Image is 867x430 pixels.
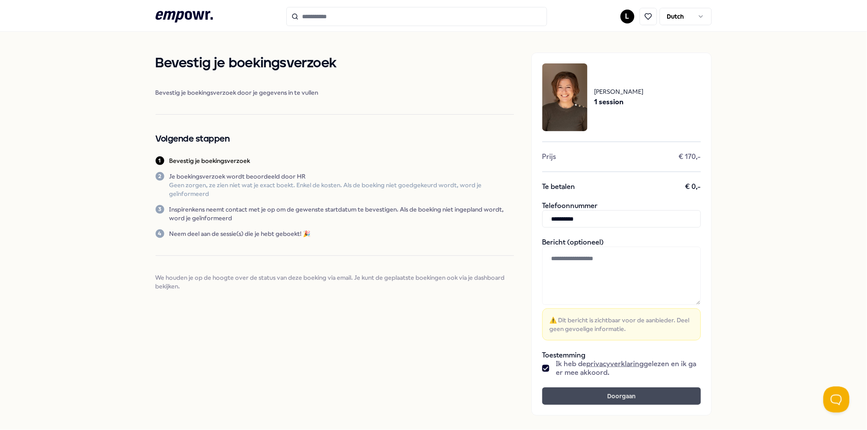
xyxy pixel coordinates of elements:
[542,351,701,377] div: Toestemming
[621,10,634,23] button: L
[286,7,547,26] input: Search for products, categories or subcategories
[156,88,514,97] span: Bevestig je boekingsverzoek door je gegevens in te vullen
[542,238,701,341] div: Bericht (optioneel)
[824,387,850,413] iframe: Help Scout Beacon - Open
[595,87,644,96] span: [PERSON_NAME]
[685,182,701,191] span: € 0,-
[156,172,164,181] div: 2
[587,360,644,368] a: privacyverklaring
[156,132,514,146] h2: Volgende stappen
[169,172,514,181] p: Je boekingsverzoek wordt beoordeeld door HR
[542,152,556,161] span: Prijs
[156,205,164,214] div: 3
[156,156,164,165] div: 1
[169,229,311,238] p: Neem deel aan de sessie(s) die je hebt geboekt! 🎉
[156,53,514,74] h1: Bevestig je boekingsverzoek
[542,387,701,405] button: Doorgaan
[542,202,701,228] div: Telefoonnummer
[156,273,514,291] span: We houden je op de hoogte over de status van deze boeking via email. Je kunt de geplaatste boekin...
[556,360,701,377] span: Ik heb de gelezen en ik ga er mee akkoord.
[595,96,644,108] span: 1 session
[169,205,514,222] p: Inspirenkens neemt contact met je op om de gewenste startdatum te bevestigen. Als de boeking niet...
[169,181,514,198] p: Geen zorgen, ze zien niet wat je exact boekt. Enkel de kosten. Als de boeking niet goedgekeurd wo...
[169,156,250,165] p: Bevestig je boekingsverzoek
[542,63,588,131] img: package image
[542,182,575,191] span: Te betalen
[679,152,701,161] span: € 170,-
[156,229,164,238] div: 4
[550,316,694,333] span: ⚠️ Dit bericht is zichtbaar voor de aanbieder. Deel geen gevoelige informatie.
